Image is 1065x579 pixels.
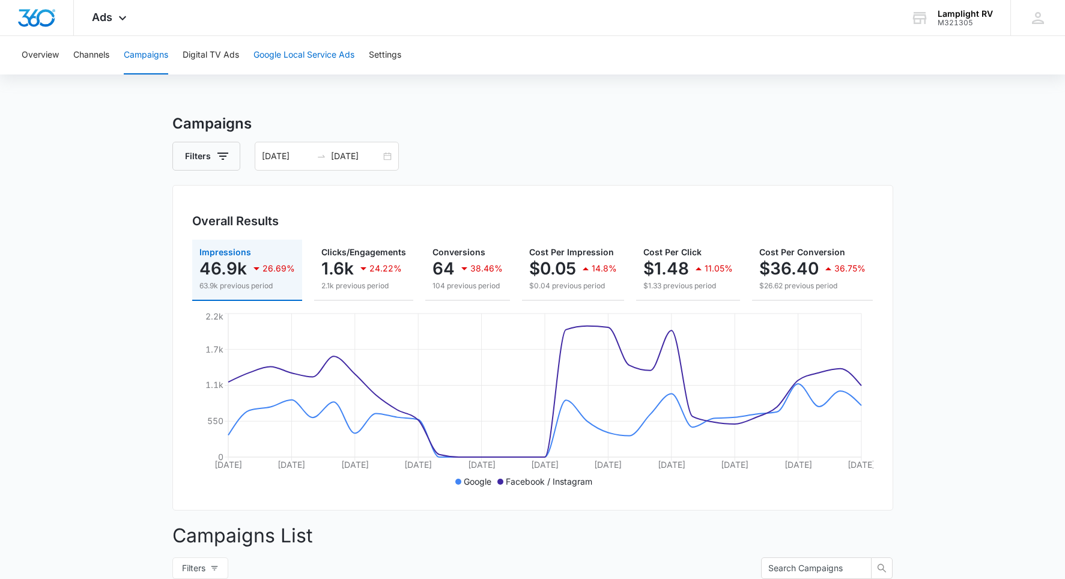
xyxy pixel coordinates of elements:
tspan: [DATE] [784,459,812,470]
p: 14.8% [592,264,617,273]
p: 36.75% [834,264,866,273]
tspan: [DATE] [404,459,432,470]
tspan: 550 [207,416,223,426]
span: Filters [182,562,205,575]
button: Settings [369,36,401,74]
p: $0.05 [529,259,576,278]
p: 63.9k previous period [199,280,295,291]
button: Campaigns [124,36,168,74]
tspan: [DATE] [721,459,748,470]
tspan: 1.7k [205,344,223,354]
tspan: [DATE] [278,459,305,470]
input: End date [331,150,381,163]
p: 24.22% [369,264,402,273]
button: search [871,557,893,579]
p: $0.04 previous period [529,280,617,291]
tspan: [DATE] [531,459,559,470]
p: 64 [432,259,455,278]
h3: Overall Results [192,212,279,230]
tspan: [DATE] [594,459,622,470]
span: to [317,151,326,161]
p: 26.69% [262,264,295,273]
tspan: [DATE] [341,459,368,470]
p: Campaigns List [172,521,893,550]
button: Channels [73,36,109,74]
span: Cost Per Conversion [759,247,845,257]
p: 11.05% [705,264,733,273]
p: $1.33 previous period [643,280,733,291]
h3: Campaigns [172,113,893,135]
input: Start date [262,150,312,163]
tspan: 2.2k [205,311,223,321]
p: 104 previous period [432,280,503,291]
tspan: [DATE] [657,459,685,470]
span: Ads [92,11,112,23]
span: Clicks/Engagements [321,247,406,257]
p: $26.62 previous period [759,280,866,291]
p: 46.9k [199,259,247,278]
p: Google [464,475,491,488]
span: Conversions [432,247,485,257]
span: Cost Per Impression [529,247,614,257]
input: Search Campaigns [768,562,855,575]
span: Impressions [199,247,251,257]
tspan: [DATE] [214,459,242,470]
span: swap-right [317,151,326,161]
span: Cost Per Click [643,247,702,257]
button: Filters [172,557,228,579]
div: account name [938,9,993,19]
button: Overview [22,36,59,74]
button: Google Local Service Ads [253,36,354,74]
p: 38.46% [470,264,503,273]
tspan: [DATE] [848,459,875,470]
tspan: 1.1k [205,380,223,390]
p: $1.48 [643,259,689,278]
button: Digital TV Ads [183,36,239,74]
button: Filters [172,142,240,171]
p: Facebook / Instagram [506,475,592,488]
tspan: 0 [218,452,223,462]
span: search [872,563,892,573]
p: $36.40 [759,259,819,278]
div: account id [938,19,993,27]
p: 1.6k [321,259,354,278]
tspan: [DATE] [467,459,495,470]
p: 2.1k previous period [321,280,406,291]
